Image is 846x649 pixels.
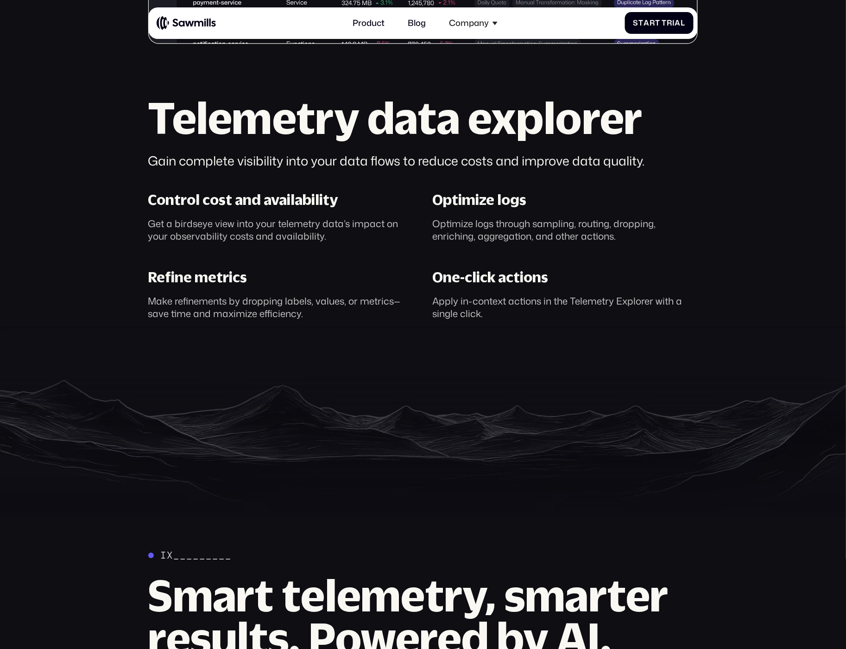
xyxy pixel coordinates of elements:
span: t [655,19,660,27]
span: a [675,19,681,27]
div: Refine metrics [148,269,247,286]
div: Make refinements by dropping labels, values, or metrics— save time and maximize efficiency. [148,296,414,320]
div: Gain complete visibility into your data flows to reduce costs and improve data quality. [148,153,698,170]
div: Apply in-context actions in the Telemetry Explorer with a single click. [433,296,698,320]
div: Company [449,18,489,28]
div: One-click actions [433,269,549,286]
span: r [650,19,655,27]
a: Product [347,12,391,34]
span: l [681,19,685,27]
a: StartTrial [625,12,694,34]
div: Ix_________ [160,550,232,562]
span: S [633,19,639,27]
span: i [673,19,675,27]
div: Control cost and availability [148,191,338,209]
span: a [644,19,650,27]
div: Company [443,12,504,34]
span: t [639,19,644,27]
div: Optimize logs through sampling, routing, dropping, enriching, aggregation, and other actions. [433,218,698,243]
span: r [667,19,673,27]
span: T [662,19,667,27]
a: Blog [402,12,432,34]
div: Optimize logs [433,191,527,209]
h2: Telemetry data explorer [148,97,698,140]
div: Get a birdseye view into your telemetry data’s impact on your observability costs and availability. [148,218,414,243]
